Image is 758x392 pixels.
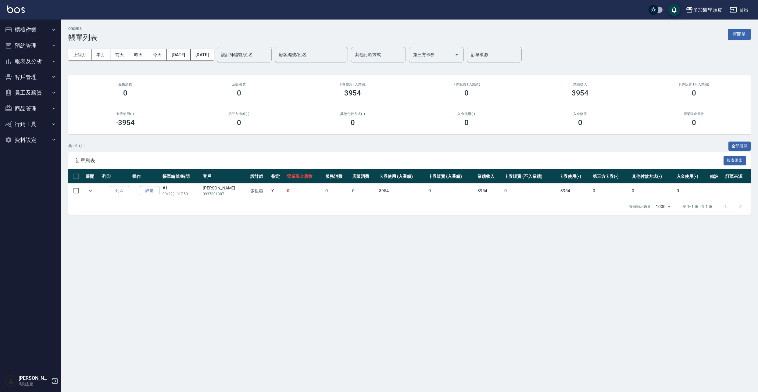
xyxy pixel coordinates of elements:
[68,143,85,149] p: 共 1 筆, 1 / 1
[351,118,355,127] h3: 0
[2,69,59,85] button: 客戶管理
[728,31,751,37] a: 新開單
[116,118,135,127] h3: -3954
[285,184,324,198] td: 0
[728,142,751,151] button: 全部展開
[630,184,675,198] td: 0
[591,169,630,184] th: 第三方卡券(-)
[629,204,651,209] p: 每頁顯示數量
[68,27,98,31] h2: ORDERS
[503,184,558,198] td: 0
[68,33,98,42] h3: 帳單列表
[270,169,285,184] th: 指定
[161,169,201,184] th: 帳單編號/時間
[201,169,249,184] th: 客戶
[86,186,95,195] button: expand row
[377,169,427,184] th: 卡券使用 (入業績)
[285,169,324,184] th: 營業現金應收
[531,112,630,116] h2: 入金儲值
[503,169,558,184] th: 卡券販賣 (不入業績)
[2,22,59,38] button: 櫃檯作業
[476,169,503,184] th: 業績收入
[476,184,503,198] td: 3954
[129,49,148,60] button: 昨天
[417,112,516,116] h2: 入金使用(-)
[5,375,17,387] img: Person
[110,49,129,60] button: 前天
[324,184,351,198] td: 0
[167,49,190,60] button: [DATE]
[464,118,469,127] h3: 0
[693,6,722,14] div: 多加醫學頭皮
[76,112,175,116] h2: 卡券使用(-)
[84,169,101,184] th: 展開
[131,169,161,184] th: 操作
[377,184,427,198] td: 3954
[675,169,708,184] th: 入金使用(-)
[572,89,589,97] h3: 3954
[2,101,59,117] button: 商品管理
[2,132,59,148] button: 資料設定
[7,5,25,13] img: Logo
[464,89,469,97] h3: 0
[161,184,201,198] td: #1
[203,185,247,191] div: [PERSON_NAME]
[123,89,127,97] h3: 0
[683,204,712,209] p: 第 1–1 筆 共 1 筆
[110,186,129,196] button: 列印
[724,156,746,165] button: 報表匯出
[2,38,59,54] button: 預約管理
[203,191,247,197] p: 0937801387
[668,4,680,16] button: save
[237,89,241,97] h3: 0
[683,4,725,16] button: 多加醫學頭皮
[2,85,59,101] button: 員工及薪資
[303,82,402,86] h2: 卡券使用 (入業績)
[630,169,675,184] th: 其他付款方式(-)
[2,116,59,132] button: 行銷工具
[76,158,724,164] span: 訂單列表
[189,112,288,116] h2: 第三方卡券(-)
[427,184,476,198] td: 0
[344,89,361,97] h3: 3954
[417,82,516,86] h2: 卡券販賣 (入業績)
[237,118,241,127] h3: 0
[19,375,50,381] h5: [PERSON_NAME]
[558,169,591,184] th: 卡券使用(-)
[189,82,288,86] h2: 店販消費
[727,4,751,16] button: 登出
[692,89,696,97] h3: 0
[427,169,476,184] th: 卡券販賣 (入業績)
[591,184,630,198] td: 0
[708,169,724,184] th: 備註
[324,169,351,184] th: 服務消費
[249,169,270,184] th: 設計師
[692,118,696,127] h3: 0
[2,53,59,69] button: 報表及分析
[653,198,673,215] div: 1000
[19,381,50,387] p: 高階主管
[191,49,214,60] button: [DATE]
[163,191,200,197] p: 09/22 (一) 17:50
[728,29,751,40] button: 新開單
[644,82,743,86] h2: 卡券販賣 (不入業績)
[68,49,91,60] button: 上個月
[270,184,285,198] td: Y
[91,49,110,60] button: 本月
[76,82,175,86] h3: 服務消費
[644,112,743,116] h2: 營業現金應收
[303,112,402,116] h2: 其他付款方式(-)
[351,184,377,198] td: 0
[558,184,591,198] td: -3954
[578,118,582,127] h3: 0
[724,157,746,163] a: 報表匯出
[140,186,159,196] a: 詳情
[351,169,377,184] th: 店販消費
[148,49,167,60] button: 今天
[675,184,708,198] td: 0
[249,184,270,198] td: 張祖惠
[724,169,751,184] th: 訂單來源
[452,50,462,59] button: Open
[101,169,131,184] th: 列印
[531,82,630,86] h2: 業績收入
